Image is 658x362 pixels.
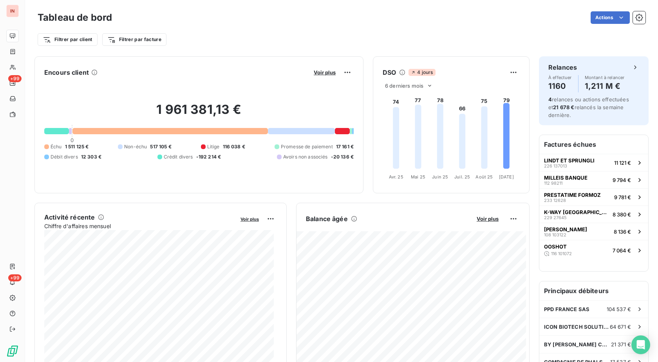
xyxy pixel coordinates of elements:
[544,306,589,312] span: PPD FRANCE SAS
[548,96,629,118] span: relances ou actions effectuées et relancés la semaine dernière.
[51,153,78,160] span: Débit divers
[544,175,587,181] span: MILLEIS BANQUE
[539,223,648,240] button: [PERSON_NAME]108 1031228 136 €
[44,68,89,77] h6: Encours client
[539,240,648,260] button: OOSHOT116 1010727 064 €
[553,104,574,110] span: 21 678 €
[474,215,501,222] button: Voir plus
[314,69,336,76] span: Voir plus
[544,192,601,198] span: PRESTATIME FORMOZ
[150,143,171,150] span: 517 105 €
[591,11,630,24] button: Actions
[6,345,19,357] img: Logo LeanPay
[614,160,631,166] span: 11 121 €
[539,281,648,300] h6: Principaux débiteurs
[70,137,74,143] span: 0
[207,143,220,150] span: Litige
[539,188,648,205] button: PRESTATIME FORMOZ233 126289 781 €
[336,143,354,150] span: 17 161 €
[585,80,625,92] h4: 1,211 M €
[124,143,147,150] span: Non-échu
[611,341,631,348] span: 21 371 €
[385,83,423,89] span: 6 derniers mois
[432,174,448,180] tspan: Juin 25
[44,222,235,230] span: Chiffre d'affaires mensuel
[499,174,514,180] tspan: [DATE]
[610,324,631,330] span: 64 671 €
[65,143,89,150] span: 1 511 125 €
[614,194,631,200] span: 9 781 €
[44,213,95,222] h6: Activité récente
[8,75,22,82] span: +99
[548,63,577,72] h6: Relances
[281,143,333,150] span: Promesse de paiement
[475,174,493,180] tspan: Août 25
[544,209,609,215] span: K-WAY [GEOGRAPHIC_DATA]
[311,69,338,76] button: Voir plus
[240,216,259,222] span: Voir plus
[51,143,62,150] span: Échu
[306,214,348,223] h6: Balance âgée
[411,174,425,180] tspan: Mai 25
[544,232,566,237] span: 108 103122
[6,5,19,17] div: IN
[283,153,328,160] span: Avoirs non associés
[631,335,650,354] div: Open Intercom Messenger
[539,154,648,171] button: LINDT ET SPRUNGLI226 13701311 121 €
[164,153,193,160] span: Crédit divers
[196,153,221,160] span: -192 214 €
[613,177,631,183] span: 9 794 €
[331,153,354,160] span: -20 136 €
[539,171,648,188] button: MILLEIS BANQUE112 982119 794 €
[38,11,112,25] h3: Tableau de bord
[238,215,261,222] button: Voir plus
[614,229,631,235] span: 8 136 €
[548,80,572,92] h4: 1160
[8,274,22,281] span: +99
[454,174,470,180] tspan: Juil. 25
[544,157,595,164] span: LINDT ET SPRUNGLI
[613,211,631,218] span: 8 380 €
[389,174,403,180] tspan: Avr. 25
[585,75,625,80] span: Montant à relancer
[409,69,435,76] span: 4 jours
[38,33,98,46] button: Filtrer par client
[223,143,245,150] span: 116 038 €
[539,205,648,223] button: K-WAY [GEOGRAPHIC_DATA]229 276458 380 €
[44,102,354,125] h2: 1 961 381,13 €
[544,341,611,348] span: BY [PERSON_NAME] COMPANIES
[551,251,572,256] span: 116 101072
[544,164,567,168] span: 226 137013
[544,198,566,203] span: 233 12628
[607,306,631,312] span: 104 537 €
[544,215,567,220] span: 229 27645
[383,68,396,77] h6: DSO
[81,153,101,160] span: 12 303 €
[544,243,567,250] span: OOSHOT
[548,75,572,80] span: À effectuer
[613,247,631,254] span: 7 064 €
[544,226,587,232] span: [PERSON_NAME]
[102,33,166,46] button: Filtrer par facture
[539,135,648,154] h6: Factures échues
[544,324,610,330] span: ICON BIOTECH SOLUTION
[548,96,552,103] span: 4
[477,216,499,222] span: Voir plus
[544,181,562,186] span: 112 98211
